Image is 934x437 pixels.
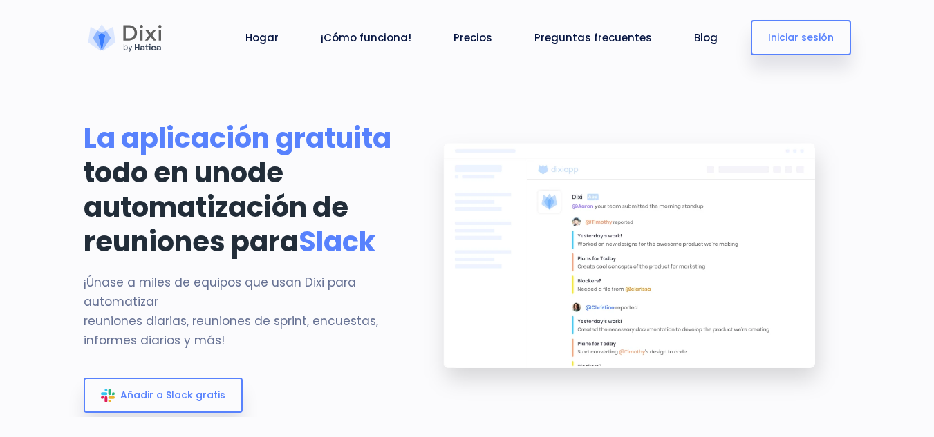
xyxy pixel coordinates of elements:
[529,30,657,46] a: Preguntas frecuentes
[84,153,348,261] font: de automatización de reuniones para
[768,30,834,44] font: Iniciar sesión
[84,274,356,310] font: ¡Únase a miles de equipos que usan Dixi para automatizar
[534,30,652,45] font: Preguntas frecuentes
[689,30,723,46] a: Blog
[694,30,718,45] font: Blog
[240,30,284,46] a: Hogar
[299,222,375,261] font: Slack
[315,30,417,46] a: ¡Cómo funciona!
[84,378,243,413] a: Añadir a Slack gratis
[321,30,411,45] font: ¡Cómo funciona!
[448,30,498,46] a: Precios
[84,313,378,349] font: reuniones diarias, reuniones de sprint, encuestas, informes diarios y más!
[120,388,225,402] font: Añadir a Slack gratis
[245,30,279,45] font: Hogar
[84,153,247,192] font: todo en uno
[454,30,492,45] font: Precios
[84,119,391,157] font: La aplicación gratuita
[101,389,115,402] img: slack_icon_color.svg
[412,121,851,413] img: pancarta de aterrizaje
[751,20,851,55] a: Iniciar sesión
